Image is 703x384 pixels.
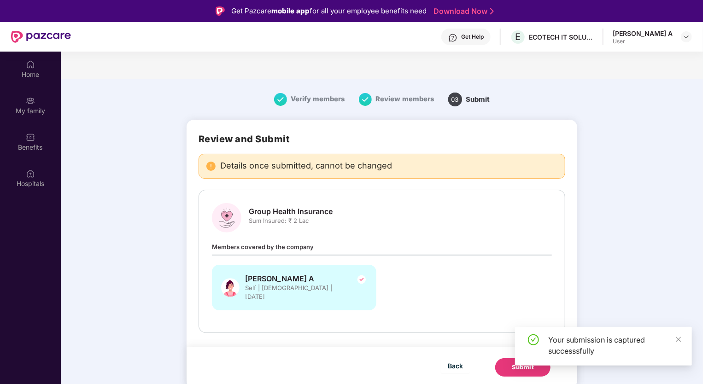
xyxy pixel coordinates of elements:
[528,334,539,345] span: check-circle
[434,6,491,16] a: Download Now
[490,6,494,16] img: Stroke
[216,6,225,16] img: Logo
[548,334,681,356] div: Your submission is captured successsfully
[231,6,427,17] div: Get Pazcare for all your employee benefits need
[271,6,310,15] strong: mobile app
[675,336,682,343] span: close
